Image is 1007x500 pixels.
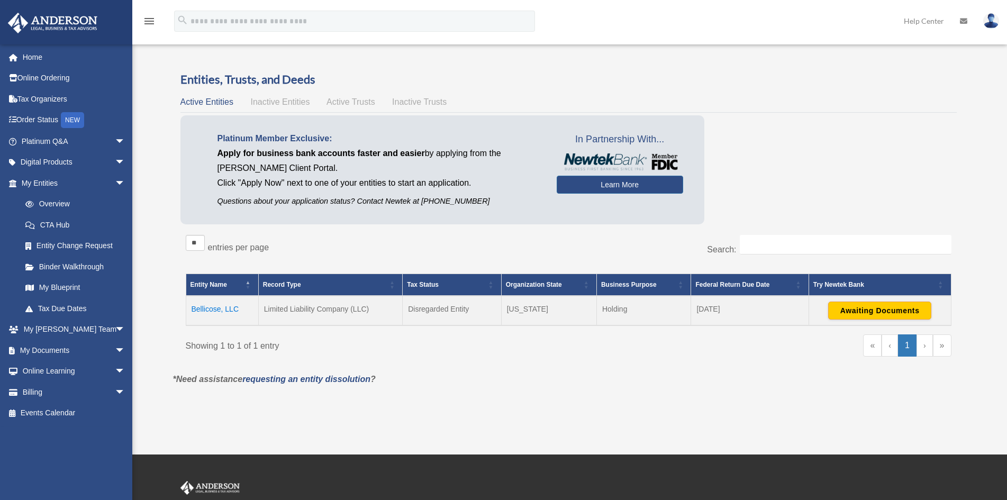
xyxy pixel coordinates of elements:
div: Try Newtek Bank [813,278,935,291]
td: Bellicose, LLC [186,296,258,325]
a: Entity Change Request [15,235,136,257]
div: NEW [61,112,84,128]
span: Record Type [263,281,301,288]
button: Awaiting Documents [828,302,931,320]
a: My [PERSON_NAME] Teamarrow_drop_down [7,319,141,340]
span: arrow_drop_down [115,361,136,383]
p: by applying from the [PERSON_NAME] Client Portal. [217,146,541,176]
a: Tax Due Dates [15,298,136,319]
span: arrow_drop_down [115,152,136,174]
a: Online Learningarrow_drop_down [7,361,141,382]
label: Search: [707,245,736,254]
i: menu [143,15,156,28]
a: My Blueprint [15,277,136,298]
img: Anderson Advisors Platinum Portal [5,13,101,33]
a: requesting an entity dissolution [242,375,370,384]
span: Inactive Entities [250,97,310,106]
span: Inactive Trusts [392,97,447,106]
a: Digital Productsarrow_drop_down [7,152,141,173]
span: arrow_drop_down [115,319,136,341]
label: entries per page [208,243,269,252]
a: Learn More [557,176,683,194]
img: NewtekBankLogoSM.png [562,153,678,170]
p: Click "Apply Now" next to one of your entities to start an application. [217,176,541,190]
span: Federal Return Due Date [695,281,769,288]
span: Active Trusts [326,97,375,106]
p: Questions about your application status? Contact Newtek at [PHONE_NUMBER] [217,195,541,208]
a: Binder Walkthrough [15,256,136,277]
td: [DATE] [691,296,809,325]
th: Organization State: Activate to sort [501,274,596,296]
a: First [863,334,882,357]
div: Showing 1 to 1 of 1 entry [186,334,561,353]
em: *Need assistance ? [173,375,376,384]
a: Next [917,334,933,357]
span: Entity Name [190,281,227,288]
img: Anderson Advisors Platinum Portal [178,481,242,495]
span: Organization State [506,281,562,288]
a: Platinum Q&Aarrow_drop_down [7,131,141,152]
th: Entity Name: Activate to invert sorting [186,274,258,296]
th: Try Newtek Bank : Activate to sort [809,274,951,296]
a: 1 [898,334,917,357]
a: menu [143,19,156,28]
p: Platinum Member Exclusive: [217,131,541,146]
a: Online Ordering [7,68,141,89]
h3: Entities, Trusts, and Deeds [180,71,957,88]
span: In Partnership With... [557,131,683,148]
span: arrow_drop_down [115,131,136,152]
a: Last [933,334,951,357]
a: My Entitiesarrow_drop_down [7,172,136,194]
td: Disregarded Entity [403,296,502,325]
span: arrow_drop_down [115,172,136,194]
a: Home [7,47,141,68]
a: Tax Organizers [7,88,141,110]
th: Record Type: Activate to sort [258,274,402,296]
td: Holding [596,296,691,325]
span: Active Entities [180,97,233,106]
td: Limited Liability Company (LLC) [258,296,402,325]
a: Previous [882,334,898,357]
th: Tax Status: Activate to sort [403,274,502,296]
span: Business Purpose [601,281,657,288]
span: arrow_drop_down [115,340,136,361]
th: Federal Return Due Date: Activate to sort [691,274,809,296]
span: Apply for business bank accounts faster and easier [217,149,425,158]
a: My Documentsarrow_drop_down [7,340,141,361]
td: [US_STATE] [501,296,596,325]
a: Overview [15,194,131,215]
a: Billingarrow_drop_down [7,381,141,403]
span: Tax Status [407,281,439,288]
a: CTA Hub [15,214,136,235]
th: Business Purpose: Activate to sort [596,274,691,296]
a: Order StatusNEW [7,110,141,131]
a: Events Calendar [7,403,141,424]
span: arrow_drop_down [115,381,136,403]
img: User Pic [983,13,999,29]
i: search [177,14,188,26]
